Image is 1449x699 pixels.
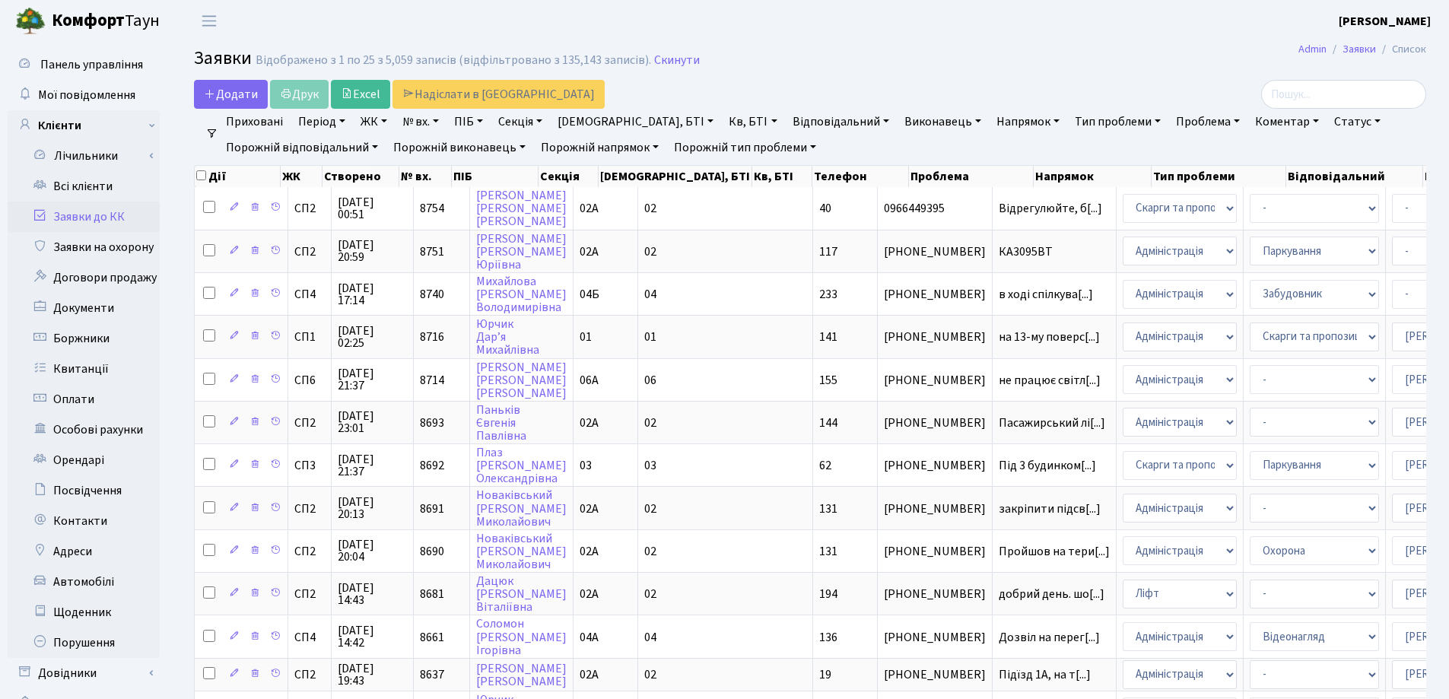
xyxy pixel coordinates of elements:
[338,582,407,606] span: [DATE] 14:43
[580,543,599,560] span: 02А
[294,246,325,258] span: СП2
[294,202,325,214] span: СП2
[580,500,599,517] span: 02А
[420,243,444,260] span: 8751
[476,273,567,316] a: Михайлова[PERSON_NAME]Володимирівна
[884,545,986,558] span: [PHONE_NUMBER]
[580,415,599,431] span: 02А
[1069,109,1167,135] a: Тип проблеми
[8,49,160,80] a: Панель управління
[476,444,567,487] a: Плаз[PERSON_NAME]Олександрівна
[819,500,837,517] span: 131
[644,457,656,474] span: 03
[580,200,599,217] span: 02А
[884,503,986,515] span: [PHONE_NUMBER]
[338,239,407,263] span: [DATE] 20:59
[8,658,160,688] a: Довідники
[338,367,407,392] span: [DATE] 21:37
[668,135,822,160] a: Порожній тип проблеми
[644,286,656,303] span: 04
[999,457,1096,474] span: Під 3 будинком[...]
[898,109,987,135] a: Виконавець
[294,288,325,300] span: СП4
[819,372,837,389] span: 155
[884,669,986,681] span: [PHONE_NUMBER]
[819,666,831,683] span: 19
[644,415,656,431] span: 02
[580,586,599,602] span: 02А
[884,374,986,386] span: [PHONE_NUMBER]
[294,545,325,558] span: СП2
[819,629,837,646] span: 136
[999,543,1110,560] span: Пройшов на тери[...]
[8,110,160,141] a: Клієнти
[476,187,567,230] a: [PERSON_NAME][PERSON_NAME][PERSON_NAME]
[819,286,837,303] span: 233
[819,329,837,345] span: 141
[819,543,837,560] span: 131
[644,243,656,260] span: 02
[420,286,444,303] span: 8740
[884,246,986,258] span: [PHONE_NUMBER]
[999,329,1100,345] span: на 13-му поверс[...]
[999,666,1091,683] span: Підїзд 1А, на т[...]
[999,415,1105,431] span: Пасажирський лі[...]
[52,8,125,33] b: Комфорт
[194,45,252,71] span: Заявки
[1298,41,1327,57] a: Admin
[1376,41,1426,58] li: Список
[819,200,831,217] span: 40
[1152,166,1286,187] th: Тип проблеми
[420,543,444,560] span: 8690
[723,109,783,135] a: Кв, БТІ
[338,662,407,687] span: [DATE] 19:43
[990,109,1066,135] a: Напрямок
[539,166,599,187] th: Секція
[599,166,752,187] th: [DEMOGRAPHIC_DATA], БТІ
[354,109,393,135] a: ЖК
[190,8,228,33] button: Переключити навігацію
[38,87,135,103] span: Мої повідомлення
[999,629,1100,646] span: Дозвіл на перег[...]
[644,666,656,683] span: 02
[8,506,160,536] a: Контакти
[999,200,1102,217] span: Відрегулюйте, б[...]
[476,359,567,402] a: [PERSON_NAME][PERSON_NAME][PERSON_NAME]
[294,417,325,429] span: СП2
[786,109,895,135] a: Відповідальний
[476,573,567,615] a: Дацюк[PERSON_NAME]Віталіївна
[294,331,325,343] span: СП1
[294,503,325,515] span: СП2
[884,459,986,472] span: [PHONE_NUMBER]
[420,629,444,646] span: 8661
[294,588,325,600] span: СП2
[999,500,1101,517] span: закріпити підсв[...]
[476,660,567,690] a: [PERSON_NAME][PERSON_NAME]
[819,457,831,474] span: 62
[452,166,539,187] th: ПІБ
[644,500,656,517] span: 02
[580,286,599,303] span: 04Б
[294,669,325,681] span: СП2
[476,488,567,530] a: Новаківський[PERSON_NAME]Миколайович
[884,631,986,643] span: [PHONE_NUMBER]
[580,457,592,474] span: 03
[884,288,986,300] span: [PHONE_NUMBER]
[551,109,720,135] a: [DEMOGRAPHIC_DATA], БТІ
[999,246,1110,258] span: КА3095ВТ
[1034,166,1152,187] th: Напрямок
[884,331,986,343] span: [PHONE_NUMBER]
[420,200,444,217] span: 8754
[644,329,656,345] span: 01
[1339,12,1431,30] a: [PERSON_NAME]
[8,171,160,202] a: Всі клієнти
[204,86,258,103] span: Додати
[15,6,46,37] img: logo.png
[8,354,160,384] a: Квитанції
[644,629,656,646] span: 04
[323,166,399,187] th: Створено
[338,453,407,478] span: [DATE] 21:37
[8,597,160,628] a: Щоденник
[580,243,599,260] span: 02А
[292,109,351,135] a: Період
